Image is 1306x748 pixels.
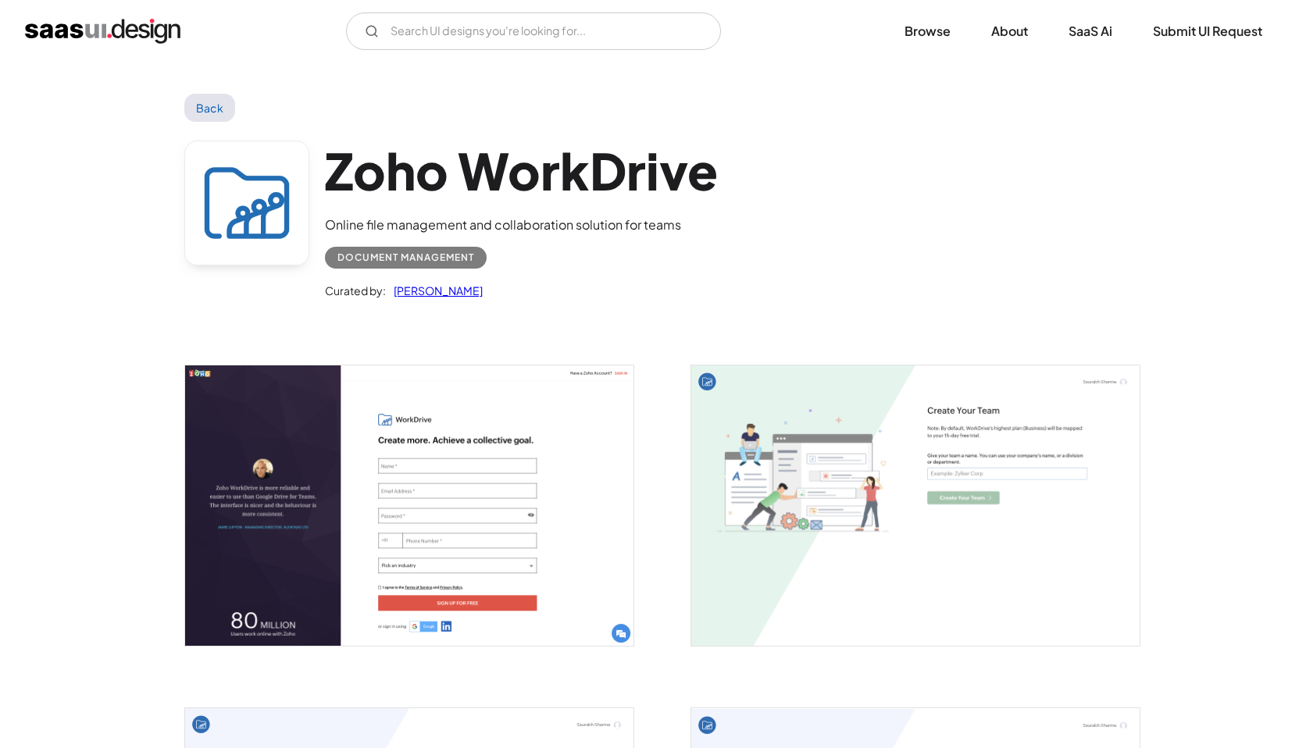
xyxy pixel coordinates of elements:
img: 63eb502cdc560ee434be3f25_WorkDrive-SIGNUP%20SCREEN.png [185,365,633,646]
a: open lightbox [185,365,633,646]
a: Back [184,94,235,122]
a: open lightbox [691,365,1140,646]
h1: Zoho WorkDrive [325,141,718,201]
div: Online file management and collaboration solution for teams [325,215,718,234]
a: About [972,14,1047,48]
a: SaaS Ai [1050,14,1131,48]
div: Document Management [337,248,474,267]
img: 63eb504239881e82361e8cd9_WorkDrive-%20Create%20your%20Team.png [691,365,1140,646]
div: Curated by: [325,281,386,300]
form: Email Form [346,12,721,50]
input: Search UI designs you're looking for... [346,12,721,50]
a: home [25,19,180,44]
a: Browse [886,14,969,48]
a: [PERSON_NAME] [386,281,483,300]
a: Submit UI Request [1134,14,1281,48]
